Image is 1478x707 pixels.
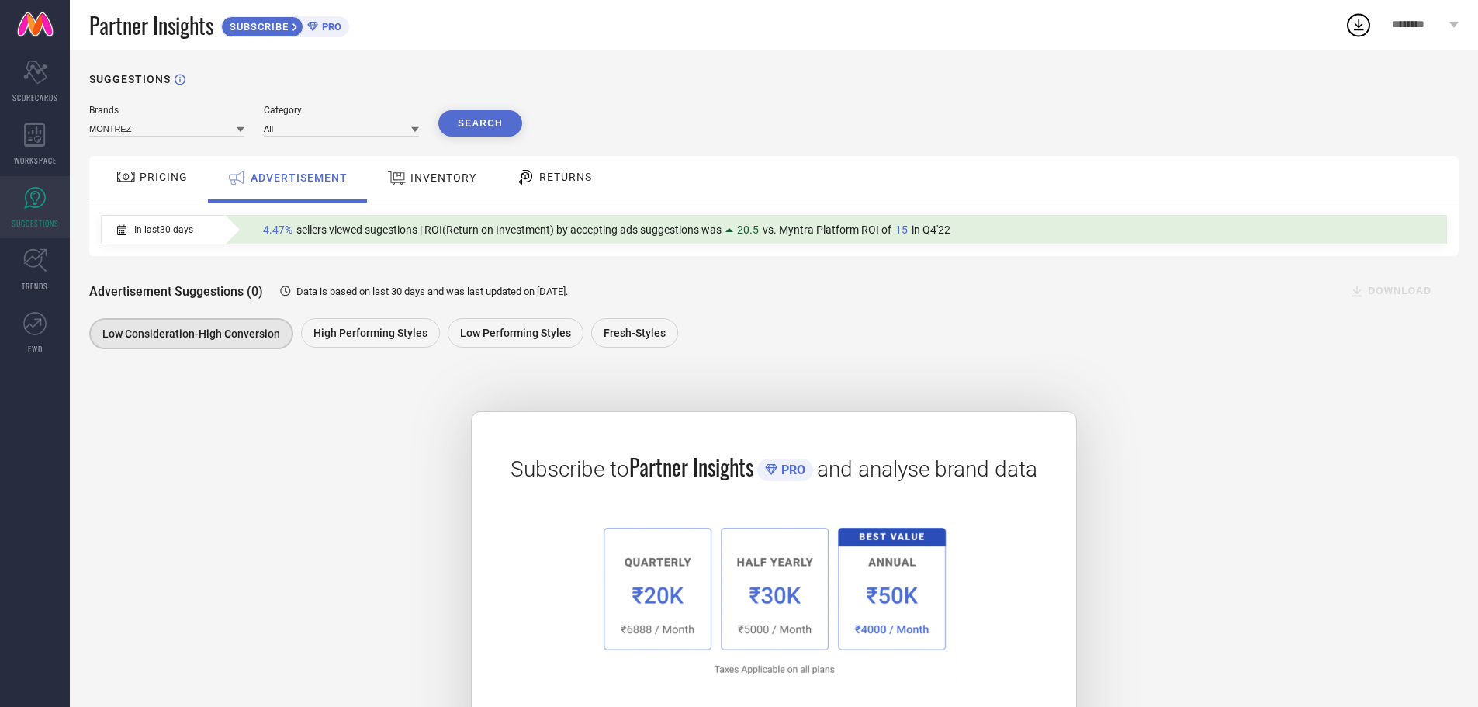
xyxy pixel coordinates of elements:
span: 20.5 [737,224,759,236]
span: SUGGESTIONS [12,217,59,229]
span: High Performing Styles [313,327,427,339]
span: vs. Myntra Platform ROI of [763,224,891,236]
span: Fresh-Styles [604,327,666,339]
span: TRENDS [22,280,48,292]
div: Open download list [1345,11,1372,39]
span: SUBSCRIBE [222,21,292,33]
span: Subscribe to [511,456,629,482]
span: INVENTORY [410,172,476,184]
span: 4.47% [263,224,292,236]
div: Category [264,105,419,116]
span: 15 [895,224,908,236]
span: in Q4'22 [912,224,950,236]
span: Advertisement Suggestions (0) [89,284,263,299]
span: ADVERTISEMENT [251,172,348,184]
span: SCORECARDS [12,92,58,103]
span: In last 30 days [134,224,193,235]
span: Low Consideration-High Conversion [102,328,280,340]
span: Partner Insights [629,451,753,483]
span: PRO [777,463,805,477]
span: FWD [28,343,43,355]
span: PRICING [140,171,188,183]
div: Percentage of sellers who have viewed suggestions for the current Insight Type [255,220,958,240]
span: and analyse brand data [817,456,1037,482]
span: RETURNS [539,171,592,183]
span: Data is based on last 30 days and was last updated on [DATE] . [296,286,568,297]
div: Brands [89,105,244,116]
a: SUBSCRIBEPRO [221,12,349,37]
span: Partner Insights [89,9,213,41]
button: Search [438,110,522,137]
span: WORKSPACE [14,154,57,166]
span: sellers viewed sugestions | ROI(Return on Investment) by accepting ads suggestions was [296,224,722,236]
span: PRO [318,21,341,33]
h1: SUGGESTIONS [89,73,171,85]
span: Low Performing Styles [460,327,571,339]
img: 1a6fb96cb29458d7132d4e38d36bc9c7.png [589,514,958,685]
